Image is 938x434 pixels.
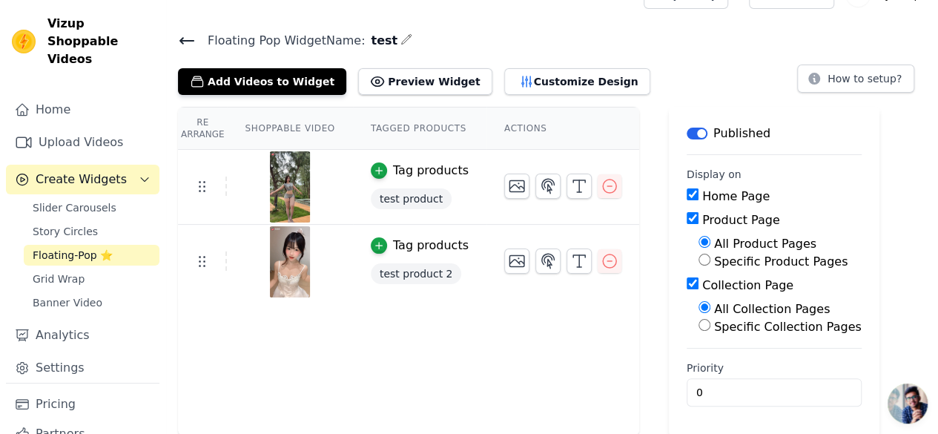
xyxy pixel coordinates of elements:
[178,108,227,150] th: Re Arrange
[714,320,862,334] label: Specific Collection Pages
[47,15,153,68] span: Vizup Shoppable Videos
[371,237,469,254] button: Tag products
[24,269,159,289] a: Grid Wrap
[196,32,365,50] span: Floating Pop Widget Name:
[6,165,159,194] button: Create Widgets
[6,320,159,350] a: Analytics
[269,151,311,223] img: vizup-images-bb39.png
[797,75,914,89] a: How to setup?
[371,162,469,180] button: Tag products
[400,30,412,50] div: Edit Name
[33,224,98,239] span: Story Circles
[888,384,928,424] a: 开放式聊天
[486,108,639,150] th: Actions
[365,32,397,50] span: test
[504,68,650,95] button: Customize Design
[358,68,492,95] button: Preview Widget
[393,162,469,180] div: Tag products
[36,171,127,188] span: Create Widgets
[702,213,780,227] label: Product Page
[24,197,159,218] a: Slider Carousels
[178,68,346,95] button: Add Videos to Widget
[687,361,862,375] label: Priority
[797,65,914,93] button: How to setup?
[371,188,452,209] span: test product
[33,248,113,263] span: Floating-Pop ⭐
[12,30,36,53] img: Vizup
[353,108,486,150] th: Tagged Products
[714,237,816,251] label: All Product Pages
[504,174,529,199] button: Change Thumbnail
[24,245,159,266] a: Floating-Pop ⭐
[687,167,742,182] legend: Display on
[702,189,770,203] label: Home Page
[24,221,159,242] a: Story Circles
[24,292,159,313] a: Banner Video
[33,200,116,215] span: Slider Carousels
[6,95,159,125] a: Home
[702,278,793,292] label: Collection Page
[6,128,159,157] a: Upload Videos
[6,389,159,419] a: Pricing
[269,226,311,297] img: vizup-images-5b58.png
[6,353,159,383] a: Settings
[504,249,529,274] button: Change Thumbnail
[393,237,469,254] div: Tag products
[714,254,848,269] label: Specific Product Pages
[371,263,462,284] span: test product 2
[713,125,770,142] p: Published
[714,302,830,316] label: All Collection Pages
[33,272,85,286] span: Grid Wrap
[227,108,352,150] th: Shoppable Video
[33,295,102,310] span: Banner Video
